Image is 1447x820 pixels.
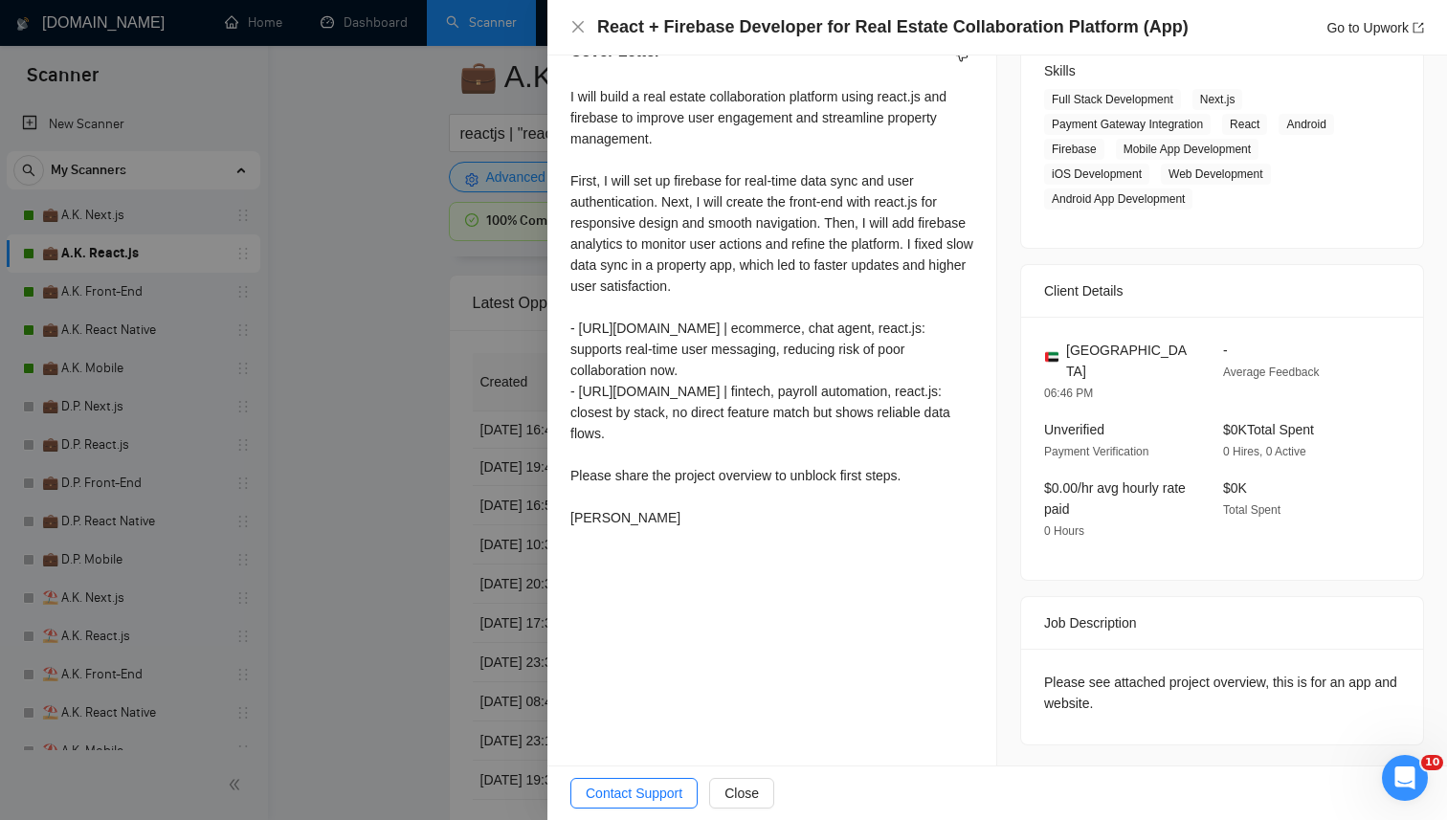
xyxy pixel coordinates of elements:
span: 06:46 PM [1044,387,1093,400]
span: Skills [1044,63,1076,78]
h4: React + Firebase Developer for Real Estate Collaboration Platform (App) [597,15,1189,39]
a: Go to Upworkexport [1326,20,1424,35]
span: Android [1279,114,1333,135]
span: Average Feedback [1223,366,1320,379]
span: Payment Verification [1044,445,1148,458]
span: Total Spent [1223,503,1280,517]
span: Full Stack Development [1044,89,1181,110]
span: $0K [1223,480,1247,496]
iframe: Intercom live chat [1382,755,1428,801]
span: Firebase [1044,139,1104,160]
span: $0K Total Spent [1223,422,1314,437]
img: 🇦🇪 [1045,350,1058,364]
span: iOS Development [1044,164,1149,185]
span: close [570,19,586,34]
span: Web Development [1161,164,1271,185]
button: Close [570,19,586,35]
span: Android App Development [1044,188,1192,210]
span: React [1222,114,1267,135]
span: Close [724,783,759,804]
span: 10 [1421,755,1443,770]
span: export [1413,22,1424,33]
div: Client Details [1044,265,1400,317]
span: 0 Hours [1044,524,1084,538]
button: dislike [950,44,973,67]
span: Next.js [1192,89,1243,110]
div: Please see attached project overview, this is for an app and website. [1044,672,1400,714]
span: Payment Gateway Integration [1044,114,1211,135]
span: 0 Hires, 0 Active [1223,445,1306,458]
span: [GEOGRAPHIC_DATA] [1066,340,1192,382]
div: Job Description [1044,597,1400,649]
span: Unverified [1044,422,1104,437]
span: - [1223,343,1228,358]
span: Contact Support [586,783,682,804]
button: Close [709,778,774,809]
button: Contact Support [570,778,698,809]
div: I will build a real estate collaboration platform using react.js and firebase to improve user eng... [570,86,973,528]
span: $0.00/hr avg hourly rate paid [1044,480,1186,517]
span: Mobile App Development [1116,139,1258,160]
span: dislike [955,48,968,63]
